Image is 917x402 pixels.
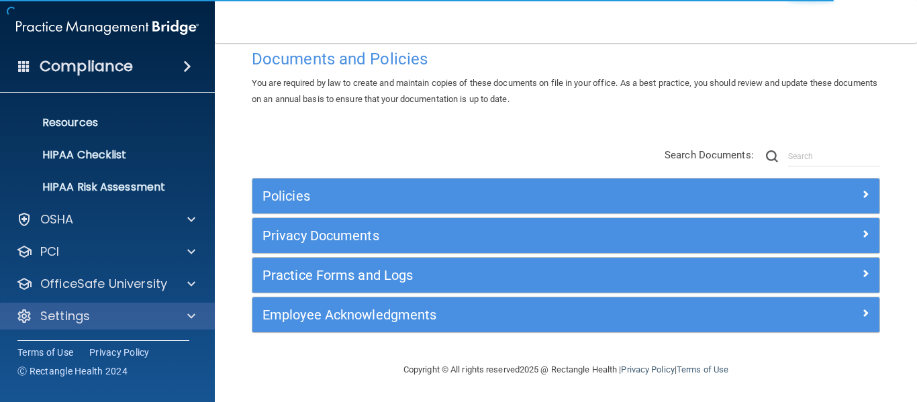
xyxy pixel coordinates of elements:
[16,308,195,324] a: Settings
[665,149,754,161] span: Search Documents:
[252,78,877,104] span: You are required by law to create and maintain copies of these documents on file in your office. ...
[40,308,90,324] p: Settings
[252,50,880,68] h4: Documents and Policies
[40,57,133,76] h4: Compliance
[766,150,778,162] img: ic-search.3b580494.png
[621,364,674,374] a: Privacy Policy
[9,148,192,162] p: HIPAA Checklist
[262,185,869,207] a: Policies
[17,346,73,359] a: Terms of Use
[677,364,728,374] a: Terms of Use
[262,304,869,325] a: Employee Acknowledgments
[40,276,167,292] p: OfficeSafe University
[788,146,880,166] input: Search
[321,348,811,391] div: Copyright © All rights reserved 2025 @ Rectangle Health | |
[9,116,192,130] p: Resources
[40,211,74,228] p: OSHA
[262,307,713,322] h5: Employee Acknowledgments
[16,276,195,292] a: OfficeSafe University
[40,244,59,260] p: PCI
[262,228,713,243] h5: Privacy Documents
[16,14,199,41] img: PMB logo
[89,346,150,359] a: Privacy Policy
[262,189,713,203] h5: Policies
[262,225,869,246] a: Privacy Documents
[262,268,713,283] h5: Practice Forms and Logs
[16,211,195,228] a: OSHA
[9,181,192,194] p: HIPAA Risk Assessment
[17,364,128,378] span: Ⓒ Rectangle Health 2024
[16,244,195,260] a: PCI
[262,264,869,286] a: Practice Forms and Logs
